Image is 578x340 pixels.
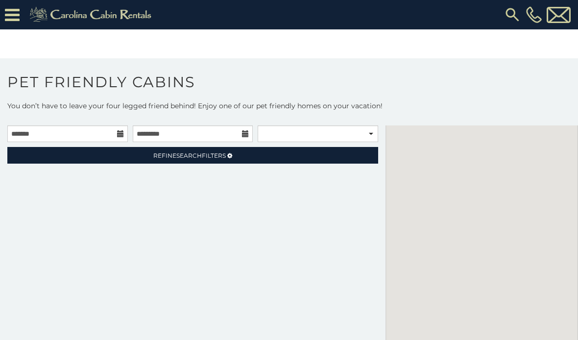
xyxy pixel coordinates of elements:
img: search-regular.svg [504,6,521,24]
img: Khaki-logo.png [24,5,160,24]
a: RefineSearchFilters [7,147,378,164]
a: [PHONE_NUMBER] [524,6,544,23]
span: Refine Filters [153,152,226,159]
span: Search [176,152,202,159]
